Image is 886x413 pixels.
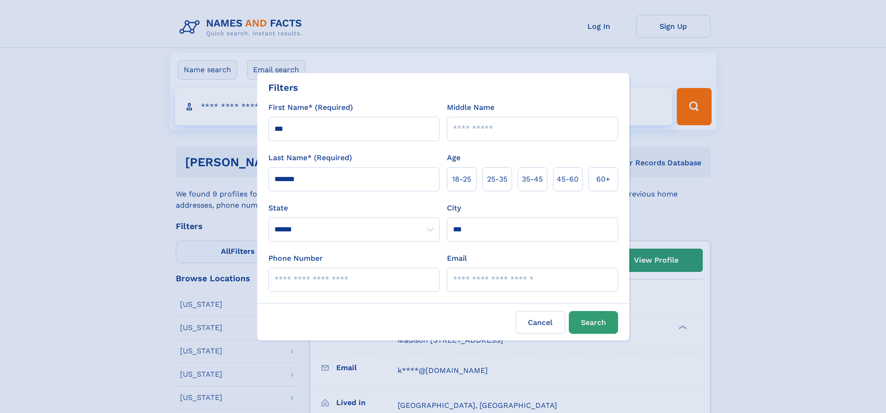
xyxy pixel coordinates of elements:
[447,253,467,264] label: Email
[447,102,494,113] label: Middle Name
[557,174,579,185] span: 45‑60
[268,81,298,95] div: Filters
[487,174,507,185] span: 25‑35
[516,311,565,334] label: Cancel
[268,203,440,214] label: State
[596,174,610,185] span: 60+
[268,102,353,113] label: First Name* (Required)
[569,311,618,334] button: Search
[452,174,471,185] span: 18‑25
[522,174,543,185] span: 35‑45
[447,203,461,214] label: City
[268,152,352,163] label: Last Name* (Required)
[447,152,460,163] label: Age
[268,253,323,264] label: Phone Number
